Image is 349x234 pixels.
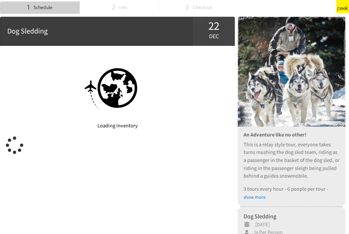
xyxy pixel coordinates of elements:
[196,21,232,31] div: 22
[244,132,340,138] h3: An Adventure like no other!
[193,17,235,46] div: 22 Dec
[244,141,340,180] p: This is a relay style tour, everyone takes turns mushing the dog sled team, riding as a passenger...
[81,122,154,130] div: Loading Inventory
[112,2,116,13] div: 2
[7,26,185,37] div: Dog Sledding
[27,2,30,13] div: 1
[159,1,238,13] li: 3 Checkout
[190,2,212,13] div: Checkout
[196,20,232,43] div: Dec
[31,2,52,13] div: Schedule
[250,221,270,229] span: [DATE]
[185,2,189,13] div: 3
[244,212,340,221] div: Dog Sledding
[117,2,127,13] div: Info
[80,1,159,13] li: 2 Info
[244,194,265,201] a: show more
[244,185,340,193] p: 3 tours every hour - 6 people per tour -
[238,17,345,127] img: u6HwaPqQnGkBDsgxDvot
[269,4,330,11] div: Powered by [DOMAIN_NAME]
